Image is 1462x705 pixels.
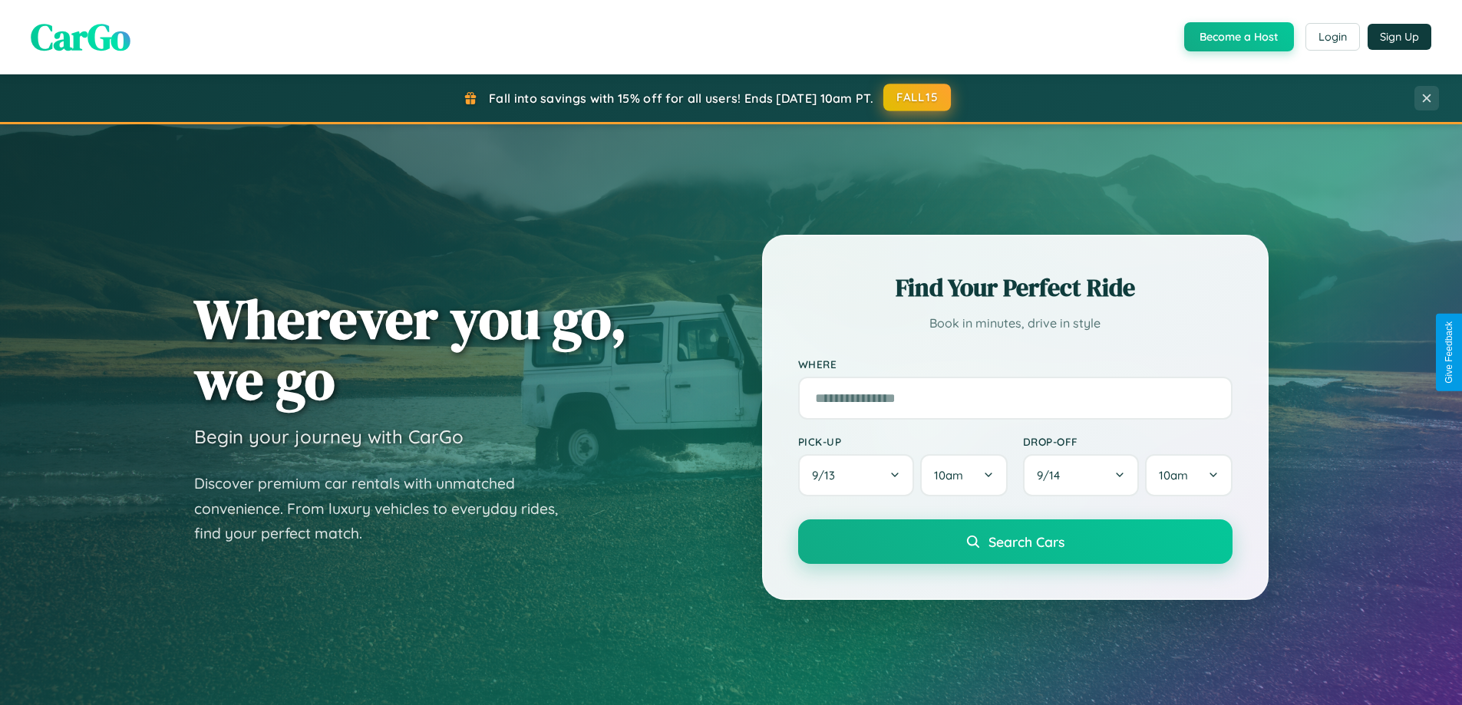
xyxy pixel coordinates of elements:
button: Login [1305,23,1360,51]
span: 10am [934,468,963,483]
button: 9/13 [798,454,915,496]
button: Become a Host [1184,22,1294,51]
p: Book in minutes, drive in style [798,312,1233,334]
span: 9 / 13 [812,468,843,483]
button: 10am [920,454,1007,496]
h1: Wherever you go, we go [194,288,627,410]
span: Fall into savings with 15% off for all users! Ends [DATE] 10am PT. [489,91,873,106]
h3: Begin your journey with CarGo [194,425,464,448]
span: Search Cars [988,533,1064,550]
button: Sign Up [1368,24,1431,50]
span: CarGo [31,12,130,62]
div: Give Feedback [1444,321,1454,384]
label: Drop-off [1023,435,1233,448]
button: 10am [1145,454,1232,496]
button: Search Cars [798,519,1233,564]
span: 10am [1159,468,1188,483]
h2: Find Your Perfect Ride [798,271,1233,305]
button: 9/14 [1023,454,1140,496]
p: Discover premium car rentals with unmatched convenience. From luxury vehicles to everyday rides, ... [194,471,578,546]
label: Where [798,357,1233,371]
label: Pick-up [798,435,1008,448]
span: 9 / 14 [1037,468,1068,483]
button: FALL15 [883,84,951,111]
